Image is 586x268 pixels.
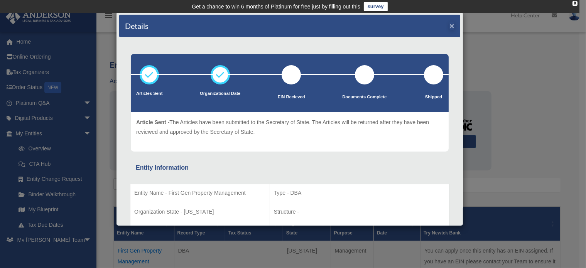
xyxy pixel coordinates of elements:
[136,119,169,125] span: Article Sent -
[424,93,443,101] p: Shipped
[274,207,445,217] p: Structure -
[449,22,454,30] button: ×
[572,1,578,6] div: close
[274,188,445,198] p: Type - DBA
[136,118,443,137] p: The Articles have been submitted to the Secretary of State. The Articles will be returned after t...
[192,2,360,11] div: Get a chance to win 6 months of Platinum for free just by filling out this
[125,20,149,31] h4: Details
[136,90,162,98] p: Articles Sent
[136,162,444,173] div: Entity Information
[134,207,266,217] p: Organization State - [US_STATE]
[342,93,387,101] p: Documents Complete
[200,90,240,98] p: Organizational Date
[134,188,266,198] p: Entity Name - First Gen Property Management
[364,2,388,11] a: survey
[278,93,305,101] p: EIN Recieved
